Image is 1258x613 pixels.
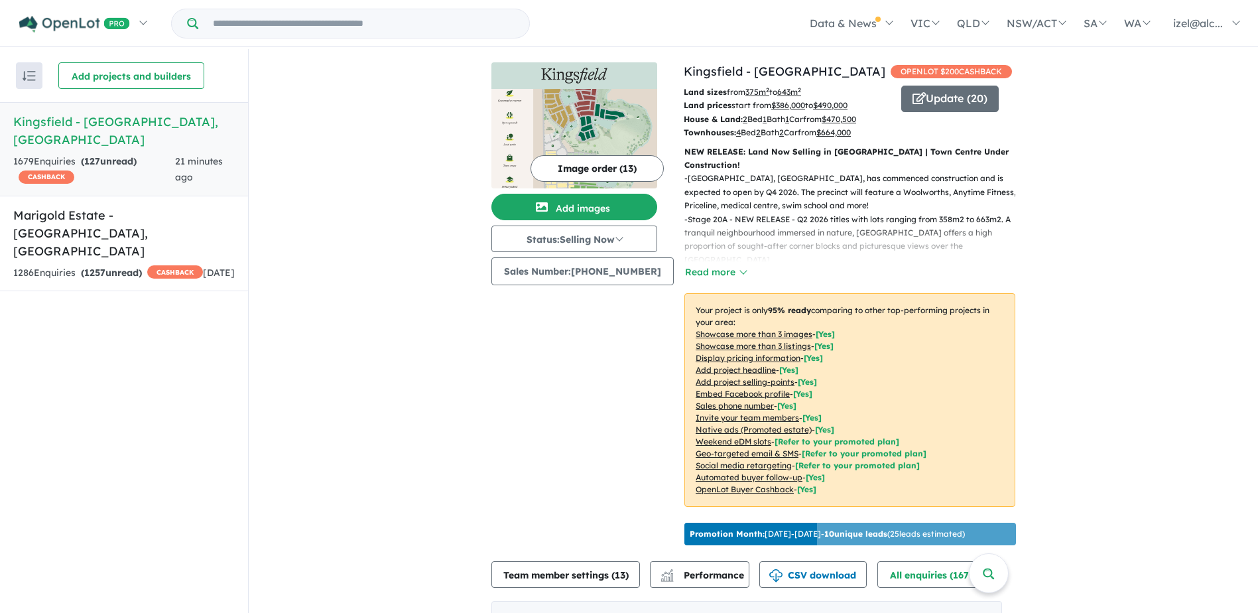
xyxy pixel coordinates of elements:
u: $ 490,000 [813,100,848,110]
div: 1286 Enquir ies [13,265,203,281]
u: Showcase more than 3 images [696,329,812,339]
span: 127 [84,155,100,167]
span: OPENLOT $ 200 CASHBACK [891,65,1012,78]
button: All enquiries (1679) [877,561,997,588]
img: Kingsfield - Sunbury [491,89,657,188]
span: 1257 [84,267,105,279]
p: start from [684,99,891,112]
span: [Yes] [815,425,834,435]
button: CSV download [759,561,867,588]
u: $ 386,000 [771,100,805,110]
span: izel@alc... [1173,17,1223,30]
u: 375 m [745,87,769,97]
u: Native ads (Promoted estate) [696,425,812,435]
span: [Yes] [797,484,816,494]
span: [Refer to your promoted plan] [775,437,899,446]
u: Add project headline [696,365,776,375]
span: CASHBACK [147,265,203,279]
strong: ( unread) [81,155,137,167]
input: Try estate name, suburb, builder or developer [201,9,527,38]
u: Add project selling-points [696,377,794,387]
button: Sales Number:[PHONE_NUMBER] [491,257,674,285]
span: [DATE] [203,267,235,279]
span: 21 minutes ago [175,155,223,183]
h5: Marigold Estate - [GEOGRAPHIC_DATA] , [GEOGRAPHIC_DATA] [13,206,235,260]
button: Add projects and builders [58,62,204,89]
b: Townhouses: [684,127,736,137]
u: 4 [736,127,741,137]
div: 1679 Enquir ies [13,154,175,186]
span: to [769,87,801,97]
u: 2 [743,114,747,124]
span: to [805,100,848,110]
p: from [684,86,891,99]
img: line-chart.svg [661,569,673,577]
p: Bed Bath Car from [684,126,891,139]
b: 95 % ready [768,305,811,315]
span: [ Yes ] [814,341,834,351]
img: sort.svg [23,71,36,81]
p: Your project is only comparing to other top-performing projects in your area: - - - - - - - - - -... [684,293,1015,507]
img: bar-chart.svg [660,573,674,582]
u: Social media retargeting [696,460,792,470]
span: [ Yes ] [816,329,835,339]
u: OpenLot Buyer Cashback [696,484,794,494]
b: 10 unique leads [824,529,887,539]
p: - Stage 20A - NEW RELEASE - Q2 2026 titles with lots ranging from 358m2 to 663m2. A tranquil neig... [684,213,1026,267]
u: 643 m [777,87,801,97]
span: [ Yes ] [777,401,796,411]
button: Image order (13) [531,155,664,182]
button: Update (20) [901,86,999,112]
u: Sales phone number [696,401,774,411]
u: Embed Facebook profile [696,389,790,399]
sup: 2 [798,86,801,94]
span: [Yes] [806,472,825,482]
a: Kingsfield - Sunbury LogoKingsfield - Sunbury [491,62,657,188]
img: Kingsfield - Sunbury Logo [497,68,652,84]
strong: ( unread) [81,267,142,279]
u: Automated buyer follow-up [696,472,802,482]
button: Read more [684,265,747,280]
u: 1 [785,114,789,124]
span: [Refer to your promoted plan] [802,448,926,458]
span: 13 [615,569,625,581]
span: Performance [662,569,744,581]
u: Invite your team members [696,413,799,423]
p: Bed Bath Car from [684,113,891,126]
span: [ Yes ] [793,389,812,399]
button: Team member settings (13) [491,561,640,588]
u: 1 [763,114,767,124]
img: Openlot PRO Logo White [19,16,130,33]
u: Display pricing information [696,353,800,363]
span: CASHBACK [19,170,74,184]
sup: 2 [766,86,769,94]
p: - [GEOGRAPHIC_DATA], [GEOGRAPHIC_DATA], has commenced construction and is expected to open by Q4 ... [684,172,1026,212]
button: Status:Selling Now [491,226,657,252]
u: $ 470,500 [822,114,856,124]
span: [ Yes ] [804,353,823,363]
button: Add images [491,194,657,220]
u: $ 664,000 [816,127,851,137]
p: [DATE] - [DATE] - ( 25 leads estimated) [690,528,965,540]
b: Land sizes [684,87,727,97]
b: Promotion Month: [690,529,765,539]
u: Showcase more than 3 listings [696,341,811,351]
a: Kingsfield - [GEOGRAPHIC_DATA] [684,64,885,79]
u: Weekend eDM slots [696,437,771,446]
span: [ Yes ] [779,365,798,375]
p: NEW RELEASE: Land Now Selling in [GEOGRAPHIC_DATA] | Town Centre Under Construction! [684,145,1015,172]
b: Land prices [684,100,731,110]
span: [Refer to your promoted plan] [795,460,920,470]
span: [ Yes ] [798,377,817,387]
u: Geo-targeted email & SMS [696,448,798,458]
u: 2 [756,127,761,137]
u: 2 [779,127,784,137]
span: [ Yes ] [802,413,822,423]
h5: Kingsfield - [GEOGRAPHIC_DATA] , [GEOGRAPHIC_DATA] [13,113,235,149]
b: House & Land: [684,114,743,124]
img: download icon [769,569,783,582]
button: Performance [650,561,749,588]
